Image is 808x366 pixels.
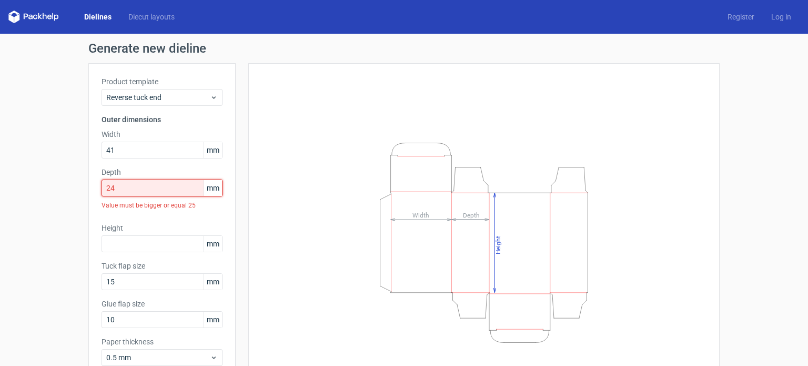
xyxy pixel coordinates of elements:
h1: Generate new dieline [88,42,720,55]
span: mm [204,142,222,158]
span: mm [204,236,222,252]
a: Dielines [76,12,120,22]
span: Reverse tuck end [106,92,210,103]
h3: Outer dimensions [102,114,223,125]
tspan: Depth [463,211,480,219]
div: Value must be bigger or equal 25 [102,196,223,214]
label: Paper thickness [102,337,223,347]
tspan: Height [494,235,502,254]
label: Tuck flap size [102,261,223,271]
a: Register [719,12,763,22]
label: Width [102,129,223,140]
tspan: Width [412,211,429,219]
a: Diecut layouts [120,12,183,22]
label: Glue flap size [102,299,223,309]
span: mm [204,312,222,328]
label: Product template [102,76,223,87]
a: Log in [763,12,800,22]
label: Depth [102,167,223,177]
label: Height [102,223,223,233]
span: mm [204,274,222,290]
span: mm [204,180,222,196]
span: 0.5 mm [106,352,210,363]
